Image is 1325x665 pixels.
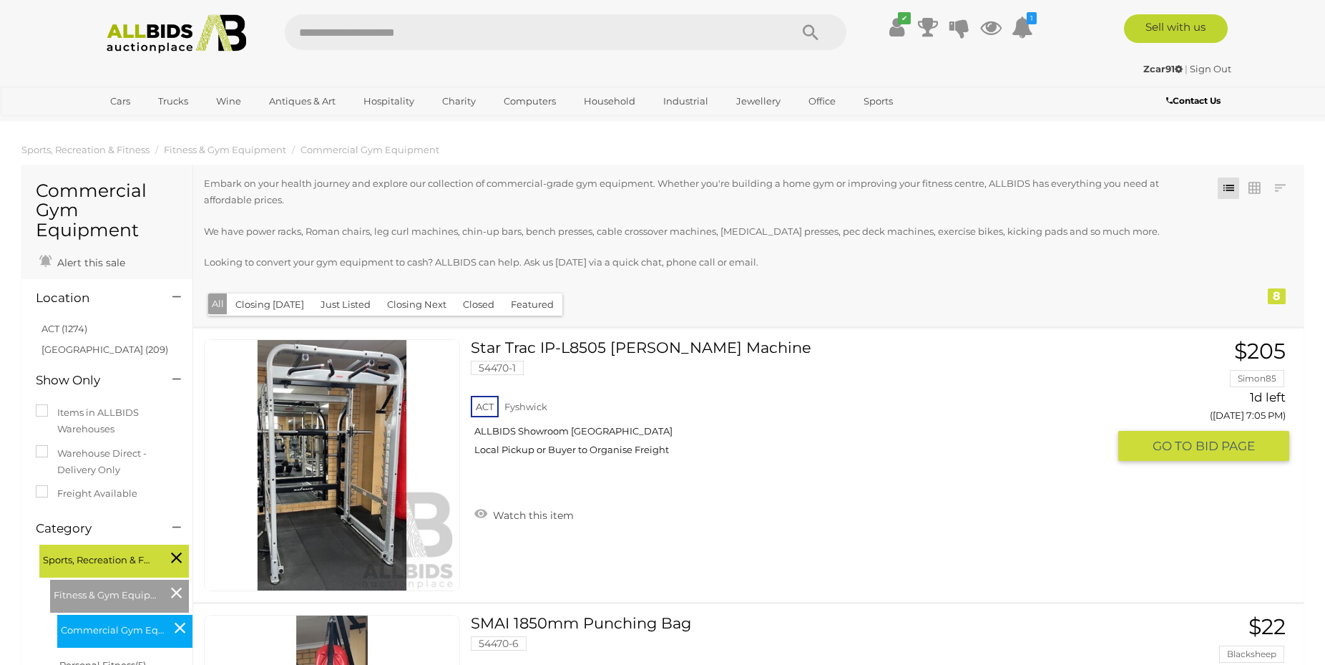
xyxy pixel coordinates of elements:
span: BID PAGE [1196,438,1255,455]
a: Hospitality [354,89,424,113]
a: Computers [494,89,565,113]
a: Jewellery [727,89,790,113]
a: [GEOGRAPHIC_DATA] [101,113,221,137]
a: Sports, Recreation & Fitness [21,144,150,155]
a: Household [575,89,645,113]
a: Star Trac IP-L8505 [PERSON_NAME] Machine 54470-1 ACT Fyshwick ALLBIDS Showroom [GEOGRAPHIC_DATA] ... [481,339,1108,467]
a: Industrial [654,89,718,113]
a: Contact Us [1166,93,1224,109]
img: 54470-1a.jpg [207,340,457,591]
a: Sports [854,89,902,113]
a: ✔ [886,14,907,40]
a: [GEOGRAPHIC_DATA] (209) [41,344,168,355]
p: Embark on your health journey and explore our collection of commercial-grade gym equipment. Wheth... [204,175,1191,209]
h1: Commercial Gym Equipment [36,181,178,241]
a: Cars [101,89,140,113]
button: Featured [502,293,562,316]
button: Search [775,14,846,50]
button: Closing [DATE] [227,293,313,316]
span: Fitness & Gym Equipment [54,583,161,603]
button: Just Listed [312,293,379,316]
h4: Show Only [36,374,151,387]
span: GO TO [1153,438,1196,455]
span: Sports, Recreation & Fitness [43,548,150,568]
button: All [208,293,228,314]
a: Zcar91 [1143,63,1185,74]
h4: Location [36,291,151,305]
p: We have power racks, Roman chairs, leg curl machines, chin-up bars, bench presses, cable crossove... [204,223,1191,240]
img: Allbids.com.au [99,14,254,54]
button: Closed [454,293,503,316]
label: Warehouse Direct - Delivery Only [36,445,178,479]
a: ACT (1274) [41,323,87,334]
span: Watch this item [489,509,574,522]
span: Commercial Gym Equipment [61,618,168,639]
span: $205 [1234,338,1286,364]
i: ✔ [898,12,911,24]
i: 1 [1027,12,1037,24]
p: Looking to convert your gym equipment to cash? ALLBIDS can help. Ask us [DATE] via a quick chat, ... [204,254,1191,271]
button: Closing Next [378,293,455,316]
label: Items in ALLBIDS Warehouses [36,404,178,438]
strong: Zcar91 [1143,63,1183,74]
a: Office [799,89,845,113]
span: $22 [1248,613,1286,640]
a: Charity [433,89,485,113]
button: GO TOBID PAGE [1118,431,1289,462]
a: Sign Out [1190,63,1231,74]
a: $205 Simon85 1d left ([DATE] 7:05 PM) GO TOBID PAGE [1129,339,1289,462]
a: Commercial Gym Equipment [300,144,439,155]
a: Wine [207,89,250,113]
a: Sell with us [1124,14,1228,43]
div: 8 [1268,288,1286,304]
h4: Category [36,522,151,535]
a: 1 [1012,14,1033,40]
a: Watch this item [471,503,577,525]
b: Contact Us [1166,95,1221,106]
label: Freight Available [36,485,137,502]
a: Antiques & Art [260,89,345,113]
span: | [1185,63,1188,74]
a: Alert this sale [36,251,129,272]
span: Alert this sale [54,256,125,269]
a: Fitness & Gym Equipment [164,144,286,155]
a: Trucks [149,89,197,113]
